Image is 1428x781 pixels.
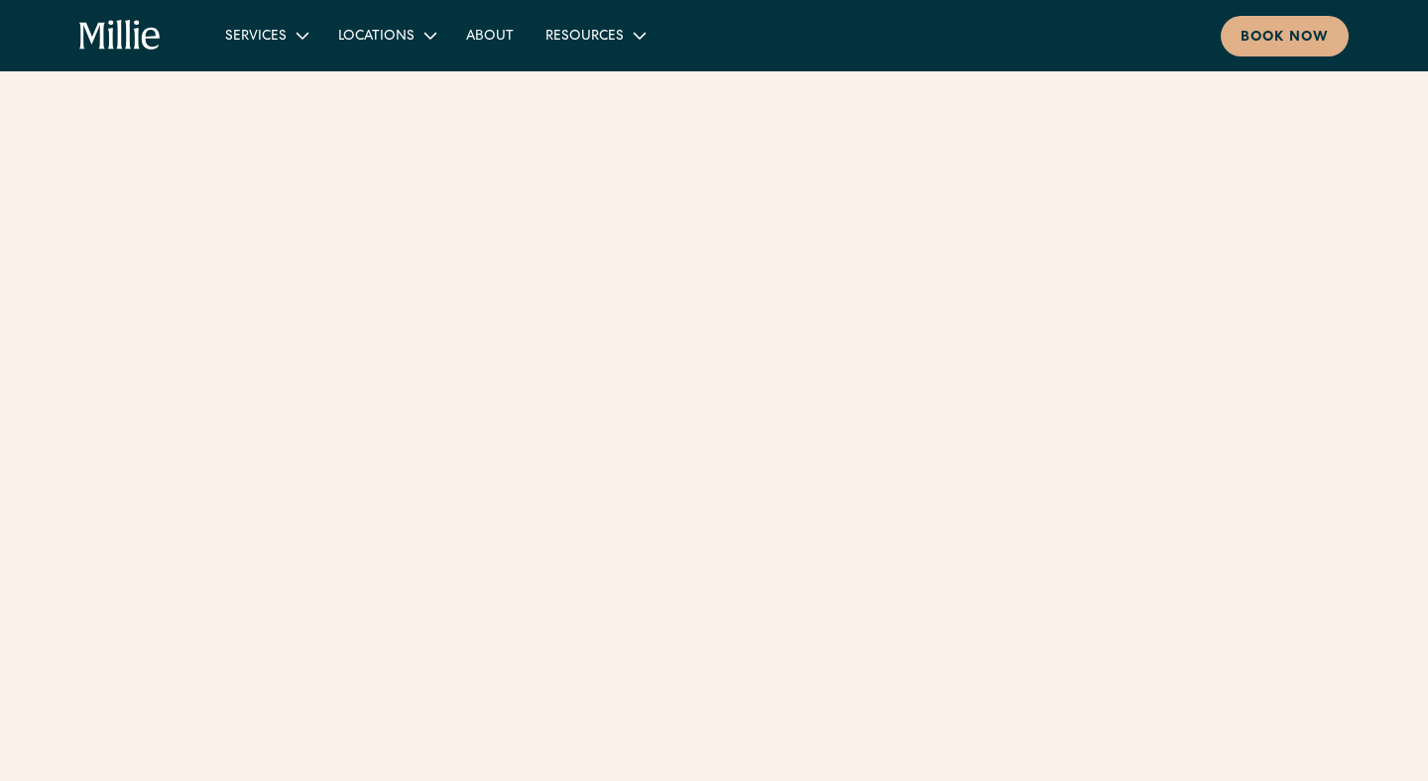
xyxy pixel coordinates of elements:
[545,27,624,48] div: Resources
[225,27,287,48] div: Services
[338,27,415,48] div: Locations
[209,19,322,52] div: Services
[1241,28,1329,49] div: Book now
[322,19,450,52] div: Locations
[450,19,530,52] a: About
[79,20,162,52] a: home
[530,19,659,52] div: Resources
[1221,16,1349,56] a: Book now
